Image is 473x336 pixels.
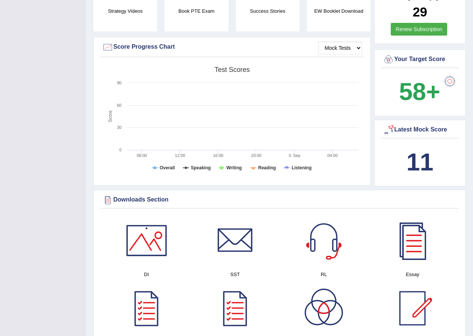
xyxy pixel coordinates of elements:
[175,153,185,158] text: 12:00
[251,153,262,158] text: 20:00
[383,124,457,136] div: Latest Mock Score
[236,7,300,15] h4: Success Stories
[258,165,276,170] tspan: Reading
[93,7,157,15] h4: Strategy Videos
[117,81,122,85] text: 90
[215,66,250,73] tspan: Test scores
[191,165,211,170] tspan: Speaking
[292,165,311,170] tspan: Listening
[160,165,175,170] tspan: Overall
[288,153,300,158] tspan: 3. Sep
[383,54,457,65] div: Your Target Score
[165,7,228,15] h4: Book PTE Exam
[283,270,365,278] h4: RL
[226,165,242,170] tspan: Writing
[117,103,122,108] text: 60
[391,23,447,36] a: Renew Subscription
[119,148,122,152] text: 0
[102,194,457,206] div: Downloads Section
[406,148,433,176] b: 11
[117,125,122,130] text: 30
[399,78,440,105] b: 58+
[102,42,362,53] div: Score Progress Chart
[194,270,276,278] h4: SST
[137,153,147,158] text: 08:00
[106,270,187,278] h4: DI
[307,7,371,15] h4: EW Booklet Download
[372,270,453,278] h4: Essay
[328,153,338,158] text: 04:00
[108,111,113,122] tspan: Score
[213,153,224,158] text: 16:00
[413,4,427,19] b: 29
